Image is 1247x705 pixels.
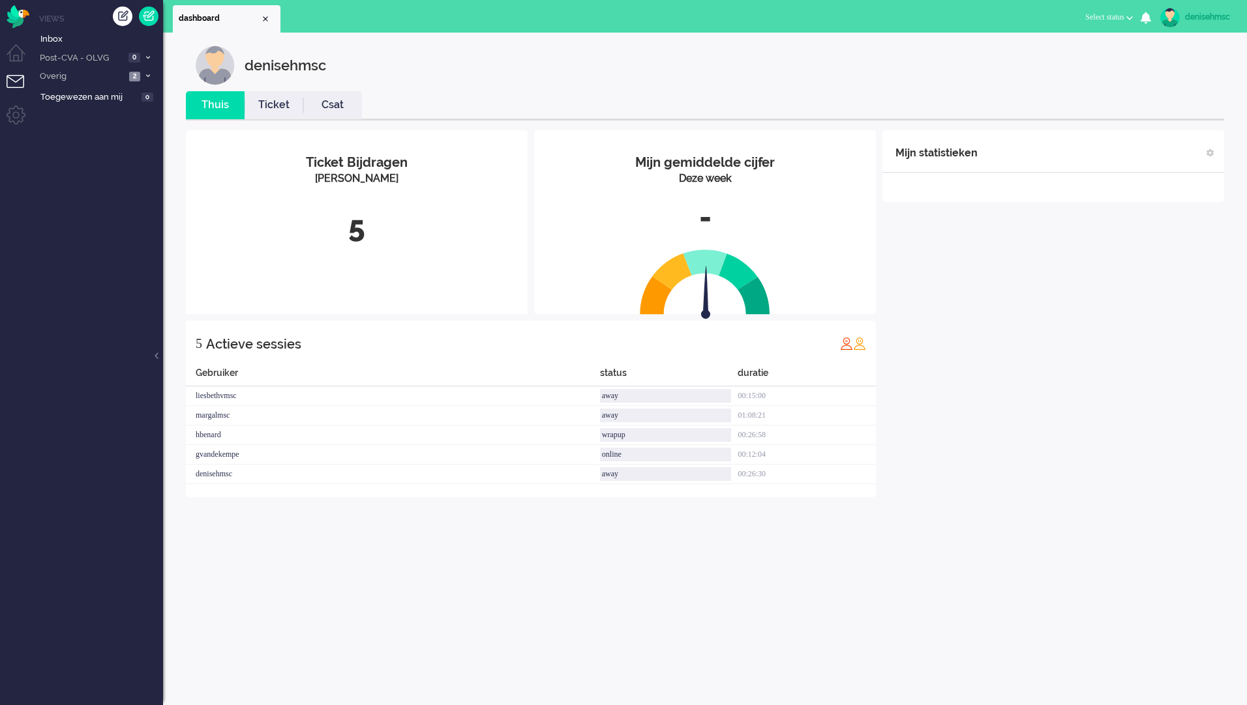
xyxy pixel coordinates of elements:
[186,386,600,406] div: liesbethvmsc
[840,337,853,350] img: profile_red.svg
[186,465,600,484] div: denisehmsc
[7,106,36,135] li: Admin menu
[600,409,732,422] div: away
[544,171,866,186] div: Deze week
[7,5,29,28] img: flow_omnibird.svg
[1077,4,1141,33] li: Select status
[1158,8,1234,27] a: denisehmsc
[196,206,518,249] div: 5
[179,13,260,24] span: dashboard
[245,98,303,113] a: Ticket
[38,89,163,104] a: Toegewezen aan mij 0
[303,91,362,119] li: Csat
[196,171,518,186] div: [PERSON_NAME]
[186,406,600,425] div: margalmsc
[600,428,732,442] div: wrapup
[206,331,301,357] div: Actieve sessies
[1160,8,1180,27] img: avatar
[38,70,125,83] span: Overig
[7,44,36,74] li: Dashboard menu
[40,91,138,104] span: Toegewezen aan mij
[7,75,36,104] li: Tickets menu
[678,266,734,322] img: arrow.svg
[640,249,770,315] img: semi_circle.svg
[1077,8,1141,27] button: Select status
[196,153,518,172] div: Ticket Bijdragen
[186,445,600,465] div: gvandekempe
[139,7,158,26] a: Quick Ticket
[738,465,876,484] div: 00:26:30
[38,52,125,65] span: Post-CVA - OLVG
[303,98,362,113] a: Csat
[738,366,876,386] div: duratie
[600,389,732,403] div: away
[853,337,866,350] img: profile_orange.svg
[142,93,153,102] span: 0
[600,448,732,461] div: online
[186,98,245,113] a: Thuis
[600,366,738,386] div: status
[196,330,202,356] div: 5
[260,14,271,24] div: Close tab
[245,91,303,119] li: Ticket
[38,31,163,46] a: Inbox
[544,153,866,172] div: Mijn gemiddelde cijfer
[245,46,326,85] div: denisehmsc
[7,8,29,18] a: Omnidesk
[173,5,280,33] li: Dashboard
[39,13,163,24] li: Views
[129,72,140,81] span: 2
[113,7,132,26] div: Creëer ticket
[186,91,245,119] li: Thuis
[1085,12,1124,22] span: Select status
[738,445,876,465] div: 00:12:04
[186,366,600,386] div: Gebruiker
[738,406,876,425] div: 01:08:21
[738,425,876,445] div: 00:26:58
[544,196,866,239] div: -
[895,140,978,166] div: Mijn statistieken
[1185,10,1234,23] div: denisehmsc
[738,386,876,406] div: 00:15:00
[186,425,600,445] div: hbenard
[600,467,732,481] div: away
[196,46,235,85] img: customer.svg
[128,53,140,63] span: 0
[40,33,163,46] span: Inbox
